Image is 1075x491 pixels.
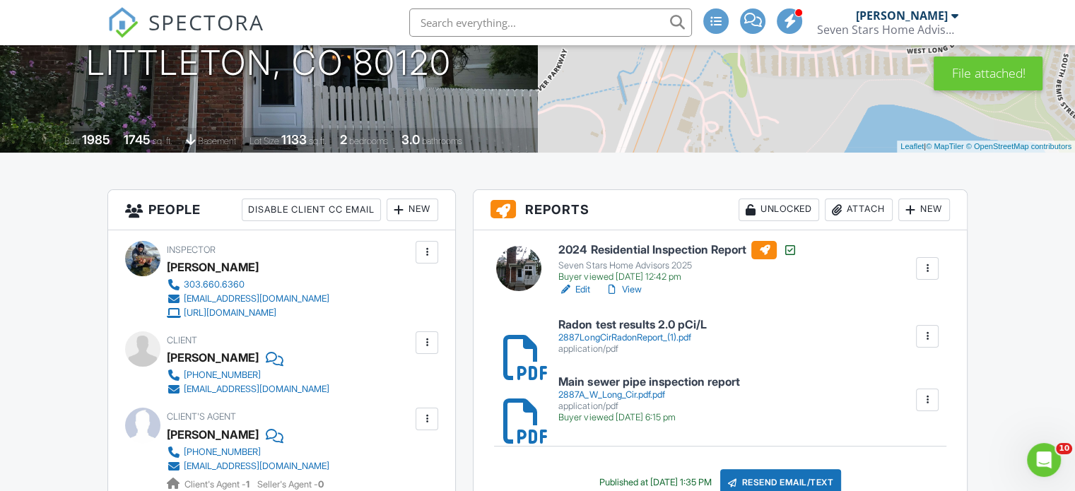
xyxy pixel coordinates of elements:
h6: 2024 Residential Inspection Report [558,241,797,259]
div: File attached! [934,57,1042,90]
a: [PHONE_NUMBER] [167,445,329,459]
span: Client's Agent [167,411,236,422]
div: New [898,199,950,221]
span: bathrooms [422,136,462,146]
div: | [897,141,1075,153]
h1: [STREET_ADDRESS] Littleton, CO 80120 [86,8,452,83]
span: Lot Size [249,136,279,146]
strong: 0 [318,479,324,490]
a: 303.660.6360 [167,278,329,292]
a: [PERSON_NAME] [167,424,259,445]
h3: Reports [474,190,967,230]
div: application/pdf [558,343,706,355]
a: Radon test results 2.0 pCi/L 2887LongCirRadonReport_(1).pdf application/pdf [558,319,706,355]
span: 10 [1056,443,1072,454]
span: sq. ft. [153,136,172,146]
iframe: Intercom live chat [1027,443,1061,477]
div: [PERSON_NAME] [856,8,948,23]
div: [EMAIL_ADDRESS][DOMAIN_NAME] [184,293,329,304]
a: [URL][DOMAIN_NAME] [167,306,329,320]
div: [PERSON_NAME] [167,256,259,278]
a: View [604,283,641,297]
div: [PHONE_NUMBER] [184,369,261,381]
div: application/pdf [558,401,739,412]
div: Seven Stars Home Advisors 2025 [558,260,797,271]
div: New [387,199,438,221]
a: [EMAIL_ADDRESS][DOMAIN_NAME] [167,459,329,473]
div: Attach [825,199,893,221]
span: Seller's Agent - [257,479,324,490]
span: Inspector [167,244,216,255]
a: [PHONE_NUMBER] [167,368,329,382]
div: Unlocked [739,199,819,221]
div: Buyer viewed [DATE] 6:15 pm [558,412,739,423]
a: Edit [558,283,590,297]
span: sq.ft. [309,136,327,146]
div: [PERSON_NAME] [167,347,259,368]
a: © MapTiler [926,142,964,150]
a: SPECTORA [107,19,264,49]
a: Main sewer pipe inspection report 2887A_W_Long_Cir.pdf.pdf application/pdf Buyer viewed [DATE] 6:... [558,376,739,423]
div: Seven Stars Home Advisors [817,23,958,37]
span: Built [64,136,80,146]
div: [EMAIL_ADDRESS][DOMAIN_NAME] [184,461,329,472]
img: The Best Home Inspection Software - Spectora [107,7,139,38]
h3: People [108,190,455,230]
a: © OpenStreetMap contributors [966,142,1071,150]
span: basement [198,136,236,146]
span: Client [167,335,197,345]
div: 2 [340,132,347,147]
strong: 1 [246,479,249,490]
h6: Radon test results 2.0 pCi/L [558,319,706,331]
div: [EMAIL_ADDRESS][DOMAIN_NAME] [184,384,329,395]
span: Client's Agent - [184,479,252,490]
div: 1133 [281,132,307,147]
div: 3.0 [401,132,420,147]
a: 2024 Residential Inspection Report Seven Stars Home Advisors 2025 Buyer viewed [DATE] 12:42 pm [558,241,797,283]
div: 1745 [124,132,151,147]
span: bedrooms [349,136,388,146]
a: [EMAIL_ADDRESS][DOMAIN_NAME] [167,382,329,396]
h6: Main sewer pipe inspection report [558,376,739,389]
div: [PHONE_NUMBER] [184,446,261,458]
input: Search everything... [409,8,692,37]
div: Disable Client CC Email [242,199,381,221]
div: 2887A_W_Long_Cir.pdf.pdf [558,389,739,401]
a: Leaflet [900,142,924,150]
div: 2887LongCirRadonReport_(1).pdf [558,332,706,343]
div: 1985 [82,132,110,147]
div: [URL][DOMAIN_NAME] [184,307,276,319]
div: 303.660.6360 [184,279,245,290]
span: SPECTORA [148,7,264,37]
div: Buyer viewed [DATE] 12:42 pm [558,271,797,283]
div: Published at [DATE] 1:35 PM [599,477,712,488]
a: [EMAIL_ADDRESS][DOMAIN_NAME] [167,292,329,306]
